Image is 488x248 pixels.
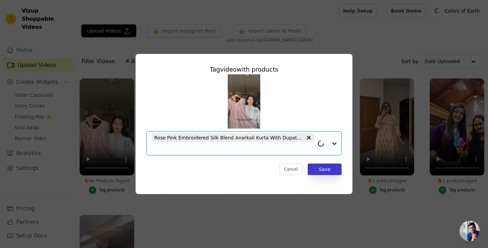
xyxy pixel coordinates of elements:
[154,134,303,141] span: Rose Pink Embroidered Silk Blend Anarkali Kurta With Dupatta Set
[228,74,260,129] img: tn-eeea6442c0d94191bc9e38acec0d3ebf.png
[280,164,302,175] button: Cancel
[146,65,342,74] div: Tag video with products
[308,164,342,175] button: Save
[460,221,480,241] div: Open chat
